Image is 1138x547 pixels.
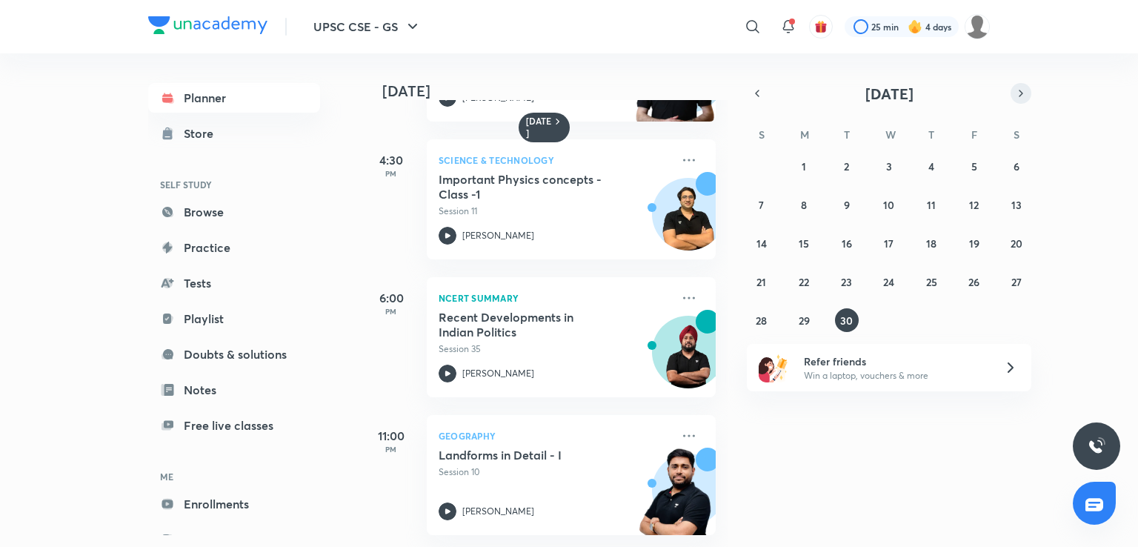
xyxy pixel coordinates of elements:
[799,236,809,251] abbr: September 15, 2025
[928,127,934,142] abbr: Thursday
[971,127,977,142] abbr: Friday
[886,159,892,173] abbr: September 3, 2025
[148,233,320,262] a: Practice
[305,12,430,42] button: UPSC CSE - GS
[1011,236,1022,251] abbr: September 20, 2025
[835,270,859,294] button: September 23, 2025
[792,154,816,178] button: September 1, 2025
[362,169,421,178] p: PM
[148,268,320,298] a: Tests
[835,308,859,332] button: September 30, 2025
[1011,275,1022,289] abbr: September 27, 2025
[184,125,222,142] div: Store
[439,448,623,463] h5: Landforms in Detail - I
[968,275,979,289] abbr: September 26, 2025
[462,367,534,380] p: [PERSON_NAME]
[759,127,765,142] abbr: Sunday
[439,342,671,356] p: Session 35
[800,127,809,142] abbr: Monday
[969,198,979,212] abbr: September 12, 2025
[362,307,421,316] p: PM
[883,275,894,289] abbr: September 24, 2025
[756,236,767,251] abbr: September 14, 2025
[653,324,724,395] img: Avatar
[835,193,859,216] button: September 9, 2025
[148,304,320,334] a: Playlist
[750,231,773,255] button: September 14, 2025
[1014,127,1019,142] abbr: Saturday
[768,83,1011,104] button: [DATE]
[1005,231,1028,255] button: September 20, 2025
[971,159,977,173] abbr: September 5, 2025
[148,464,320,489] h6: ME
[439,427,671,445] p: Geography
[792,270,816,294] button: September 22, 2025
[1005,193,1028,216] button: September 13, 2025
[804,369,986,382] p: Win a laptop, vouchers & more
[884,236,894,251] abbr: September 17, 2025
[759,353,788,382] img: referral
[962,154,986,178] button: September 5, 2025
[148,16,267,34] img: Company Logo
[799,275,809,289] abbr: September 22, 2025
[362,427,421,445] h5: 11:00
[750,308,773,332] button: September 28, 2025
[759,198,764,212] abbr: September 7, 2025
[148,172,320,197] h6: SELF STUDY
[382,82,731,100] h4: [DATE]
[919,270,943,294] button: September 25, 2025
[439,205,671,218] p: Session 11
[148,83,320,113] a: Planner
[919,193,943,216] button: September 11, 2025
[148,197,320,227] a: Browse
[840,314,853,328] abbr: September 30, 2025
[814,20,828,33] img: avatar
[1005,154,1028,178] button: September 6, 2025
[908,19,922,34] img: streak
[439,151,671,169] p: Science & Technology
[883,198,894,212] abbr: September 10, 2025
[1014,159,1019,173] abbr: September 6, 2025
[928,159,934,173] abbr: September 4, 2025
[877,193,901,216] button: September 10, 2025
[962,193,986,216] button: September 12, 2025
[885,127,896,142] abbr: Wednesday
[148,375,320,405] a: Notes
[926,275,937,289] abbr: September 25, 2025
[962,270,986,294] button: September 26, 2025
[927,198,936,212] abbr: September 11, 2025
[750,270,773,294] button: September 21, 2025
[919,154,943,178] button: September 4, 2025
[439,172,623,202] h5: Important Physics concepts - Class -1
[148,119,320,148] a: Store
[804,354,986,369] h6: Refer friends
[526,116,552,139] h6: [DATE]
[844,127,850,142] abbr: Tuesday
[1005,270,1028,294] button: September 27, 2025
[809,15,833,39] button: avatar
[756,275,766,289] abbr: September 21, 2025
[835,231,859,255] button: September 16, 2025
[844,159,849,173] abbr: September 2, 2025
[919,231,943,255] button: September 18, 2025
[792,231,816,255] button: September 15, 2025
[148,489,320,519] a: Enrollments
[844,198,850,212] abbr: September 9, 2025
[148,411,320,440] a: Free live classes
[1088,437,1105,455] img: ttu
[439,465,671,479] p: Session 10
[362,445,421,454] p: PM
[842,236,852,251] abbr: September 16, 2025
[962,231,986,255] button: September 19, 2025
[148,16,267,38] a: Company Logo
[439,289,671,307] p: NCERT Summary
[841,275,852,289] abbr: September 23, 2025
[802,159,806,173] abbr: September 1, 2025
[439,310,623,339] h5: Recent Developments in Indian Politics
[969,236,979,251] abbr: September 19, 2025
[799,314,810,328] abbr: September 29, 2025
[1011,198,1022,212] abbr: September 13, 2025
[362,289,421,307] h5: 6:00
[877,270,901,294] button: September 24, 2025
[756,314,767,328] abbr: September 28, 2025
